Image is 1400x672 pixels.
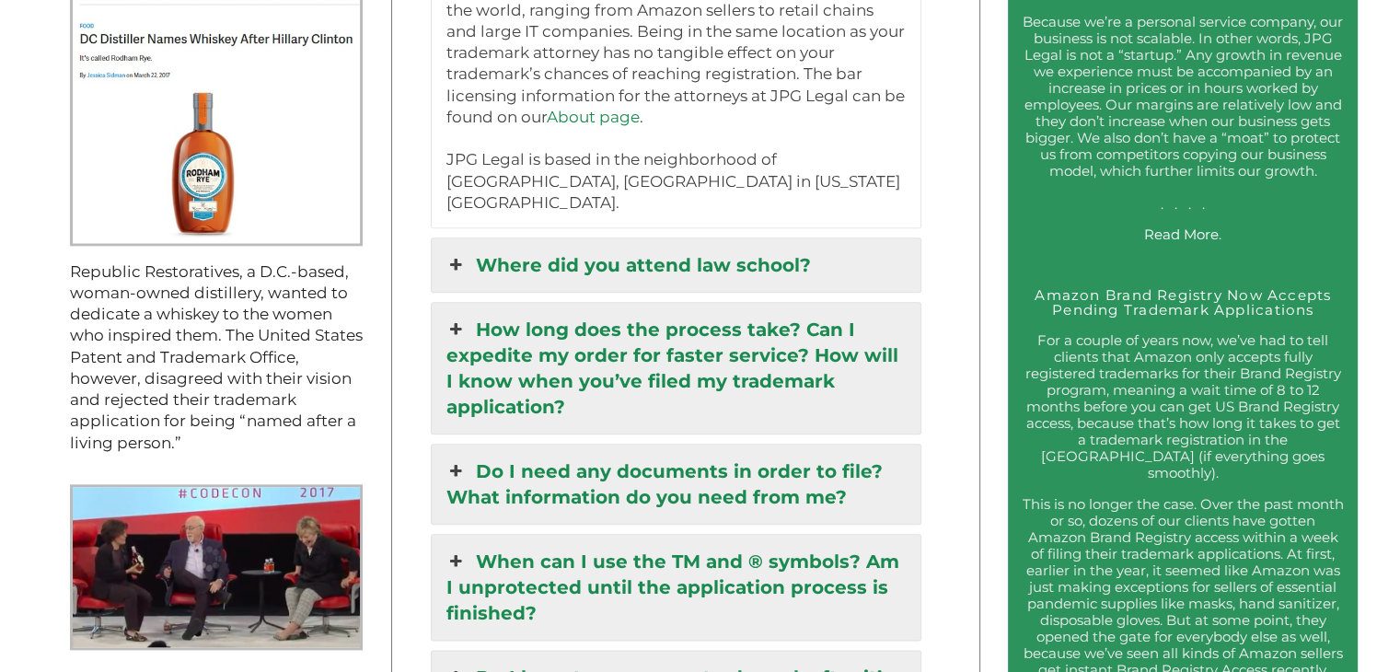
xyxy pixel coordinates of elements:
img: Kara Swisher presents Hillary Clinton with Rodham Rye live on MSNBC. [70,484,363,650]
p: Republic Restoratives, a D.C.-based, woman-owned distillery, wanted to dedicate a whiskey to the ... [70,261,363,454]
a: How long does the process take? Can I expedite my order for faster service? How will I know when ... [432,303,920,434]
a: Where did you attend law school? [432,238,920,292]
a: Amazon Brand Registry Now Accepts Pending Trademark Applications [1035,286,1331,319]
p: For a couple of years now, we’ve had to tell clients that Amazon only accepts fully registered tr... [1022,332,1344,481]
a: About page [546,108,639,126]
a: Read More. [1144,226,1221,243]
a: Do I need any documents in order to file? What information do you need from me? [432,445,920,524]
p: Because we’re a personal service company, our business is not scalable. In other words, JPG Legal... [1022,14,1344,213]
a: When can I use the TM and ® symbols? Am I unprotected until the application process is finished? [432,535,920,640]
